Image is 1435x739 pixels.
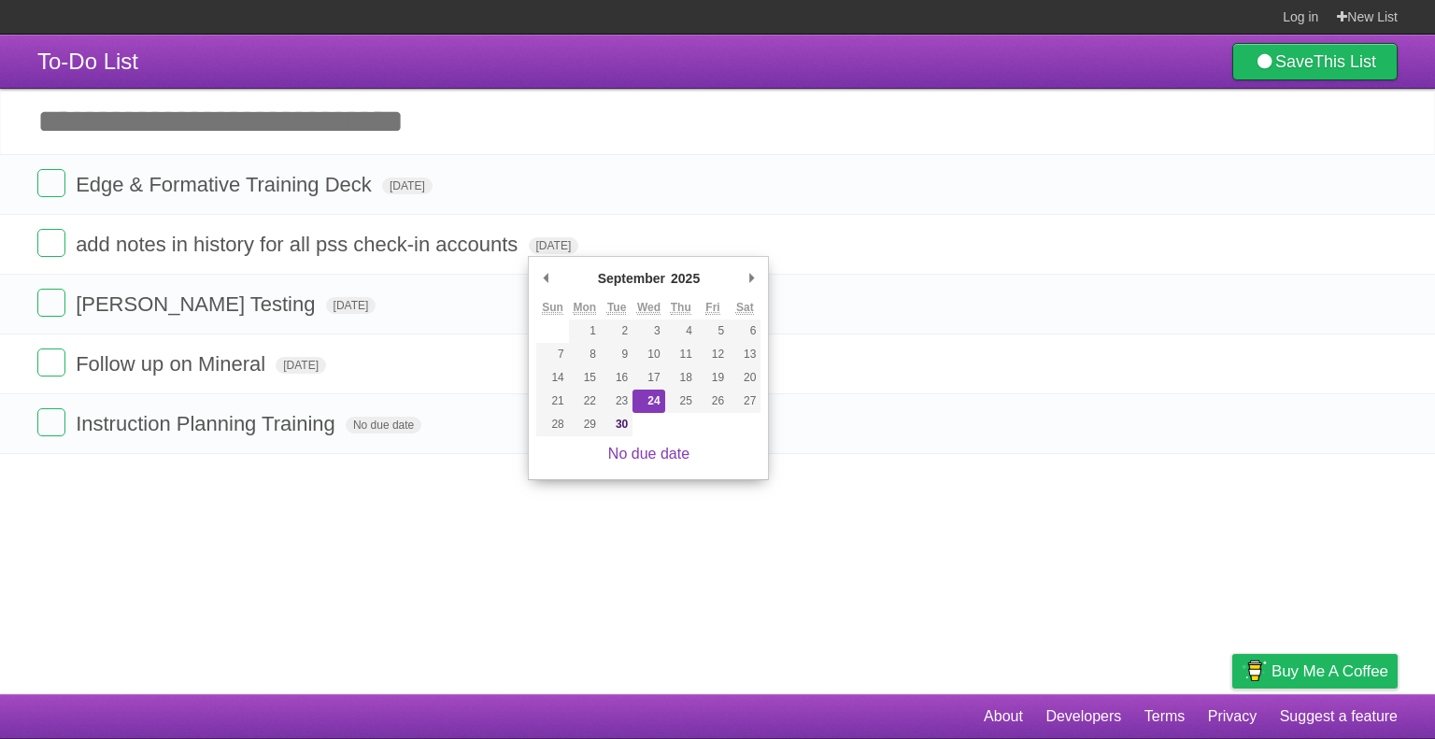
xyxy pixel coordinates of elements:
[536,366,568,390] button: 14
[37,49,138,74] span: To-Do List
[665,390,697,413] button: 25
[76,233,522,256] span: add notes in history for all pss check-in accounts
[697,390,729,413] button: 26
[601,413,632,436] button: 30
[1314,52,1376,71] b: This List
[37,289,65,317] label: Done
[76,173,377,196] span: Edge & Formative Training Deck
[76,352,270,376] span: Follow up on Mineral
[1208,699,1257,734] a: Privacy
[574,301,597,315] abbr: Monday
[697,320,729,343] button: 5
[632,366,664,390] button: 17
[382,178,433,194] span: [DATE]
[542,301,563,315] abbr: Sunday
[1232,654,1398,689] a: Buy me a coffee
[326,297,377,314] span: [DATE]
[1242,655,1267,687] img: Buy me a coffee
[76,412,340,435] span: Instruction Planning Training
[608,446,689,462] a: No due date
[529,237,579,254] span: [DATE]
[569,390,601,413] button: 22
[569,320,601,343] button: 1
[742,264,760,292] button: Next Month
[705,301,719,315] abbr: Friday
[697,343,729,366] button: 12
[665,343,697,366] button: 11
[276,357,326,374] span: [DATE]
[1144,699,1186,734] a: Terms
[601,366,632,390] button: 16
[37,348,65,377] label: Done
[729,343,760,366] button: 13
[569,413,601,436] button: 29
[632,343,664,366] button: 10
[536,390,568,413] button: 21
[637,301,661,315] abbr: Wednesday
[569,343,601,366] button: 8
[729,320,760,343] button: 6
[729,390,760,413] button: 27
[665,366,697,390] button: 18
[632,320,664,343] button: 3
[607,301,626,315] abbr: Tuesday
[729,366,760,390] button: 20
[697,366,729,390] button: 19
[1280,699,1398,734] a: Suggest a feature
[665,320,697,343] button: 4
[601,390,632,413] button: 23
[37,408,65,436] label: Done
[632,390,664,413] button: 24
[671,301,691,315] abbr: Thursday
[536,343,568,366] button: 7
[76,292,320,316] span: [PERSON_NAME] Testing
[346,417,421,433] span: No due date
[736,301,754,315] abbr: Saturday
[601,320,632,343] button: 2
[1045,699,1121,734] a: Developers
[536,264,555,292] button: Previous Month
[668,264,703,292] div: 2025
[1272,655,1388,688] span: Buy me a coffee
[37,169,65,197] label: Done
[984,699,1023,734] a: About
[595,264,668,292] div: September
[37,229,65,257] label: Done
[601,343,632,366] button: 9
[536,413,568,436] button: 28
[1232,43,1398,80] a: SaveThis List
[569,366,601,390] button: 15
